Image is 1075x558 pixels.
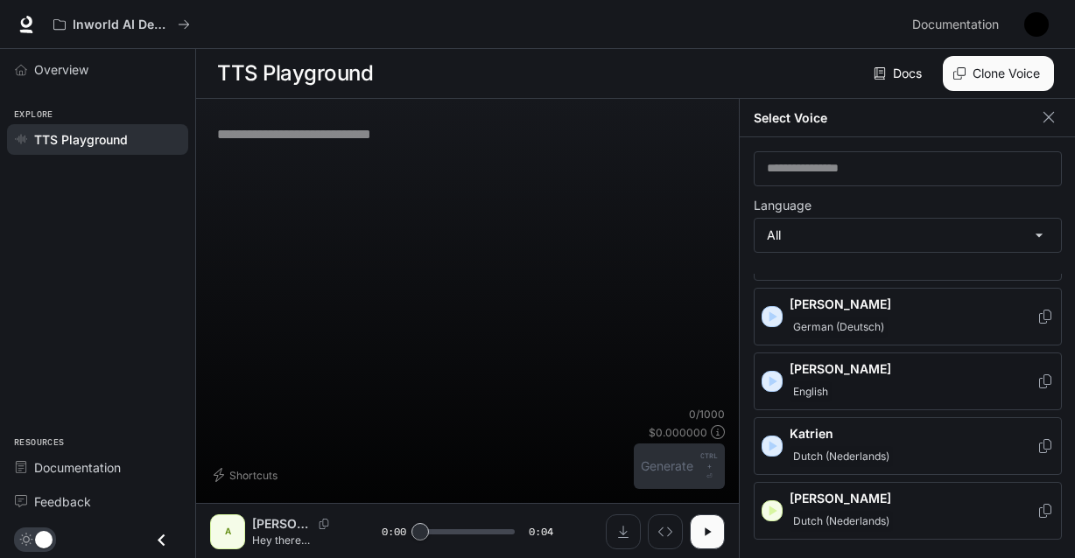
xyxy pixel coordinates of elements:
[7,486,188,517] a: Feedback
[382,523,406,541] span: 0:00
[790,360,1036,378] p: [PERSON_NAME]
[529,523,553,541] span: 0:04
[905,7,1012,42] a: Documentation
[1036,310,1054,324] button: Copy Voice ID
[1036,374,1054,388] button: Copy Voice ID
[210,461,285,489] button: Shortcuts
[1019,7,1054,42] button: User avatar
[1024,12,1049,37] img: User avatar
[34,60,88,79] span: Overview
[790,490,1036,507] p: [PERSON_NAME]
[790,296,1036,313] p: [PERSON_NAME]
[46,7,198,42] button: All workspaces
[142,522,181,558] button: Close drawer
[943,56,1054,91] button: Clone Voice
[7,124,188,155] a: TTS Playground
[912,14,999,36] span: Documentation
[790,381,832,402] span: English
[790,446,893,467] span: Dutch (Nederlands)
[34,130,128,149] span: TTS Playground
[252,533,340,548] p: Hey there [PERSON_NAME], I hope you have had a wonderful day [DATE]. Look forward to see what you...
[790,511,893,532] span: Dutch (Nederlands)
[7,452,188,483] a: Documentation
[870,56,929,91] a: Docs
[34,458,121,477] span: Documentation
[35,529,53,548] span: Dark mode toggle
[1036,439,1054,453] button: Copy Voice ID
[606,514,641,549] button: Download audio
[755,219,1061,252] div: All
[312,519,336,529] button: Copy Voice ID
[217,56,373,91] h1: TTS Playground
[790,317,888,338] span: German (Deutsch)
[214,518,242,546] div: A
[34,492,91,511] span: Feedback
[790,425,1036,443] p: Katrien
[754,199,812,212] p: Language
[252,515,312,533] p: [PERSON_NAME]
[648,514,683,549] button: Inspect
[7,54,188,85] a: Overview
[1036,504,1054,518] button: Copy Voice ID
[73,17,171,32] p: Inworld AI Demos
